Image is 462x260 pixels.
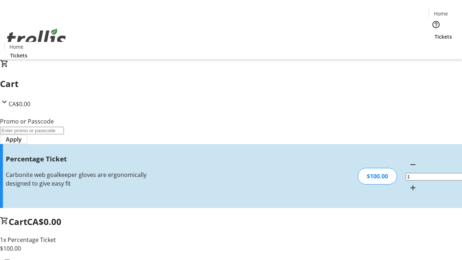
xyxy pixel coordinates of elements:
[27,216,61,227] span: CA$0.00
[358,168,397,185] div: $100.00
[4,52,33,59] a: Tickets
[9,100,30,108] span: CA$0.00
[429,10,452,17] a: Home
[10,52,27,59] span: Tickets
[429,33,458,40] a: Tickets
[429,17,443,32] button: Help
[6,154,164,164] h3: Percentage Ticket
[4,21,69,57] img: Orient E2E Organization FhsNP1R4s6's Logo
[5,43,28,51] a: Home
[9,43,23,51] span: Home
[6,135,22,144] span: Apply
[406,157,420,172] button: Decrement by one
[435,33,452,40] span: Tickets
[6,170,164,188] div: Carbonite web goalkeeper gloves are ergonomically designed to give easy fit
[434,10,448,17] span: Home
[429,40,443,55] button: Cart
[406,181,420,195] button: Increment by one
